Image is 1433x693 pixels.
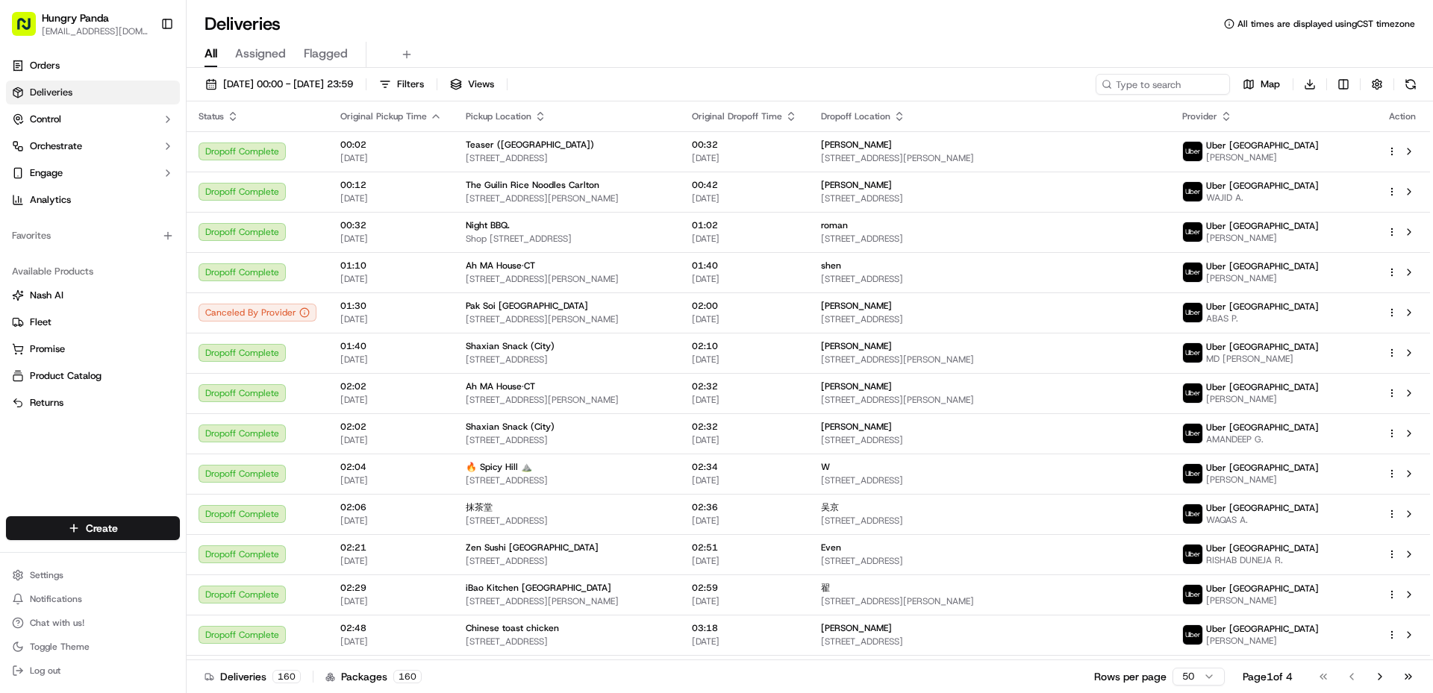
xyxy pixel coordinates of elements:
[692,542,797,554] span: 02:51
[340,474,442,486] span: [DATE]
[340,300,442,312] span: 01:30
[6,660,180,681] button: Log out
[466,219,510,231] span: Night BBQ.
[821,622,892,634] span: [PERSON_NAME]
[1206,583,1319,595] span: Uber [GEOGRAPHIC_DATA]
[6,636,180,657] button: Toggle Theme
[466,273,668,285] span: [STREET_ADDRESS][PERSON_NAME]
[466,260,535,272] span: Ah MA House·CT
[30,396,63,410] span: Returns
[30,665,60,677] span: Log out
[340,139,442,151] span: 00:02
[692,219,797,231] span: 01:02
[466,515,668,527] span: [STREET_ADDRESS]
[466,313,668,325] span: [STREET_ADDRESS][PERSON_NAME]
[821,515,1159,527] span: [STREET_ADDRESS]
[692,260,797,272] span: 01:40
[466,461,532,473] span: 🔥 Spicy Hill ⛰️
[30,641,90,653] span: Toggle Theme
[12,342,174,356] a: Promise
[397,78,424,91] span: Filters
[340,434,442,446] span: [DATE]
[340,152,442,164] span: [DATE]
[340,354,442,366] span: [DATE]
[1183,182,1202,201] img: uber-new-logo.jpeg
[340,461,442,473] span: 02:04
[1206,635,1319,647] span: [PERSON_NAME]
[466,421,555,433] span: Shaxian Snack (City)
[42,25,149,37] button: [EMAIL_ADDRESS][DOMAIN_NAME]
[1206,192,1319,204] span: WAJID A.
[12,316,174,329] a: Fleet
[466,139,594,151] span: Teaser ([GEOGRAPHIC_DATA])
[1237,18,1415,30] span: All times are displayed using CST timezone
[821,542,841,554] span: Even
[340,273,442,285] span: [DATE]
[340,219,442,231] span: 00:32
[692,273,797,285] span: [DATE]
[692,582,797,594] span: 02:59
[86,521,118,536] span: Create
[6,54,180,78] a: Orders
[466,192,668,204] span: [STREET_ADDRESS][PERSON_NAME]
[1206,151,1319,163] span: [PERSON_NAME]
[821,152,1159,164] span: [STREET_ADDRESS][PERSON_NAME]
[6,364,180,388] button: Product Catalog
[6,6,154,42] button: Hungry Panda[EMAIL_ADDRESS][DOMAIN_NAME]
[1183,625,1202,645] img: uber-new-logo.jpeg
[30,166,63,180] span: Engage
[692,461,797,473] span: 02:34
[1206,341,1319,353] span: Uber [GEOGRAPHIC_DATA]
[466,542,599,554] span: Zen Sushi [GEOGRAPHIC_DATA]
[821,474,1159,486] span: [STREET_ADDRESS]
[6,134,180,158] button: Orchestrate
[1206,272,1319,284] span: [PERSON_NAME]
[340,340,442,352] span: 01:40
[821,273,1159,285] span: [STREET_ADDRESS]
[821,636,1159,647] span: [STREET_ADDRESS]
[6,516,180,540] button: Create
[1206,502,1319,514] span: Uber [GEOGRAPHIC_DATA]
[821,421,892,433] span: [PERSON_NAME]
[1094,669,1167,684] p: Rows per page
[692,110,782,122] span: Original Dropoff Time
[340,110,427,122] span: Original Pickup Time
[42,10,109,25] span: Hungry Panda
[340,542,442,554] span: 02:21
[1206,381,1319,393] span: Uber [GEOGRAPHIC_DATA]
[466,636,668,647] span: [STREET_ADDRESS]
[199,304,316,322] button: Canceled By Provider
[6,161,180,185] button: Engage
[223,78,353,91] span: [DATE] 00:00 - [DATE] 23:59
[466,394,668,406] span: [STREET_ADDRESS][PERSON_NAME]
[692,501,797,513] span: 02:36
[821,501,839,513] span: 吴京
[1261,78,1280,91] span: Map
[466,474,668,486] span: [STREET_ADDRESS]
[692,179,797,191] span: 00:42
[340,636,442,647] span: [DATE]
[1206,462,1319,474] span: Uber [GEOGRAPHIC_DATA]
[821,555,1159,567] span: [STREET_ADDRESS]
[821,300,892,312] span: [PERSON_NAME]
[692,515,797,527] span: [DATE]
[692,340,797,352] span: 02:10
[340,582,442,594] span: 02:29
[6,283,180,307] button: Nash AI
[821,179,892,191] span: [PERSON_NAME]
[821,434,1159,446] span: [STREET_ADDRESS]
[821,110,890,122] span: Dropoff Location
[692,434,797,446] span: [DATE]
[30,569,63,581] span: Settings
[272,670,301,683] div: 160
[1206,433,1319,445] span: AMANDEEP G.
[30,617,84,629] span: Chat with us!
[30,369,102,383] span: Product Catalog
[692,380,797,392] span: 02:32
[1206,353,1319,365] span: MD [PERSON_NAME]
[325,669,422,684] div: Packages
[1183,383,1202,403] img: uber-new-logo.jpeg
[340,313,442,325] span: [DATE]
[199,74,360,95] button: [DATE] 00:00 - [DATE] 23:59
[821,192,1159,204] span: [STREET_ADDRESS]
